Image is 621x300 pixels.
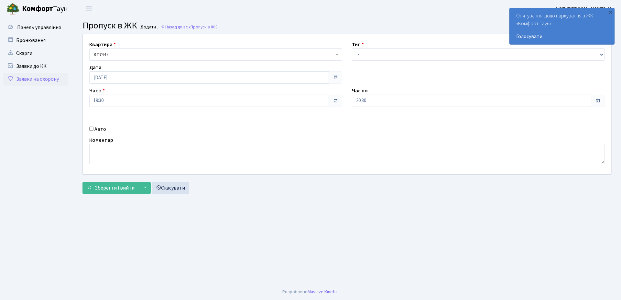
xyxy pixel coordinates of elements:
span: <b>КТ7</b>&nbsp;&nbsp;&nbsp;447 [89,48,342,61]
span: Пропуск в ЖК [82,19,137,32]
span: Панель управління [17,24,61,31]
div: Опитування щодо паркування в ЖК «Комфорт Таун» [510,8,614,44]
div: × [607,9,614,15]
label: Авто [94,125,106,133]
label: Квартира [89,41,116,48]
button: Зберегти і вийти [82,182,139,194]
div: Розроблено . [282,288,339,295]
button: Переключити навігацію [81,4,97,14]
a: Назад до всіхПропуск в ЖК [161,24,217,30]
a: Голосувати [516,33,608,40]
span: <b>КТ7</b>&nbsp;&nbsp;&nbsp;447 [93,51,334,58]
a: Скарги [3,47,68,60]
span: Пропуск в ЖК [191,24,217,30]
label: Коментар [89,136,113,144]
span: Таун [22,4,68,15]
a: ФОП [PERSON_NAME]. Н. [554,5,613,13]
b: КТ7 [93,51,102,58]
span: Зберегти і вийти [95,184,135,191]
label: Дата [89,64,102,71]
a: Заявки на охорону [3,73,68,86]
a: Заявки до КК [3,60,68,73]
label: Час по [352,87,368,95]
small: Додати . [139,25,158,30]
a: Бронювання [3,34,68,47]
a: Скасувати [152,182,189,194]
label: Час з [89,87,105,95]
a: Massive Kinetic [308,288,338,295]
b: Комфорт [22,4,53,14]
label: Тип [352,41,364,48]
img: logo.png [6,3,19,16]
a: Панель управління [3,21,68,34]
